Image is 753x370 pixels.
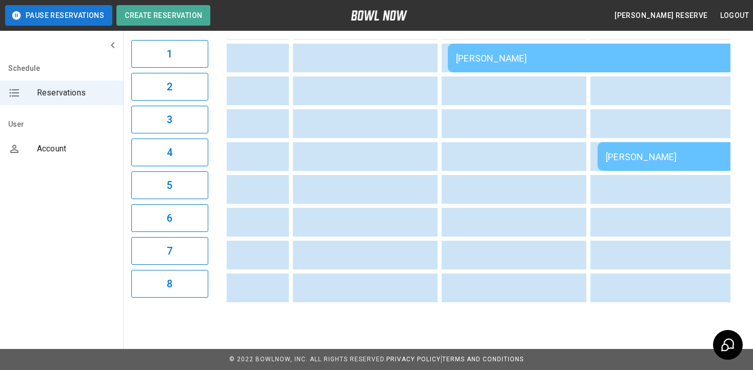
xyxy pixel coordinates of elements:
[610,6,711,25] button: [PERSON_NAME] reserve
[386,356,441,363] a: Privacy Policy
[131,204,208,232] button: 6
[229,356,386,363] span: © 2022 BowlNow, Inc. All Rights Reserved.
[167,276,172,292] h6: 8
[131,237,208,265] button: 7
[716,6,753,25] button: Logout
[167,79,172,95] h6: 2
[131,73,208,101] button: 2
[131,40,208,68] button: 1
[37,143,115,155] span: Account
[167,210,172,226] h6: 6
[131,171,208,199] button: 5
[131,139,208,166] button: 4
[351,10,407,21] img: logo
[456,53,735,64] div: [PERSON_NAME]
[442,356,524,363] a: Terms and Conditions
[37,87,115,99] span: Reservations
[167,177,172,193] h6: 5
[167,144,172,161] h6: 4
[167,46,172,62] h6: 1
[131,270,208,298] button: 8
[167,243,172,259] h6: 7
[131,106,208,133] button: 3
[167,111,172,128] h6: 3
[116,5,210,26] button: Create Reservation
[5,5,112,26] button: Pause Reservations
